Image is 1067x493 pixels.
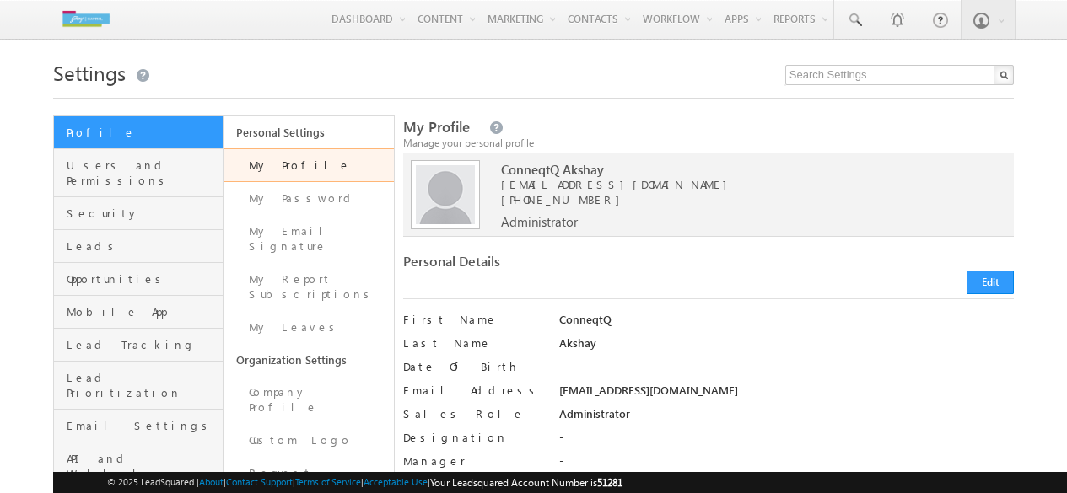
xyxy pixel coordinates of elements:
[224,182,393,215] a: My Password
[403,406,544,421] label: Sales Role
[67,125,218,140] span: Profile
[224,116,393,148] a: Personal Settings
[224,148,393,182] a: My Profile
[67,206,218,221] span: Security
[364,476,428,487] a: Acceptable Use
[107,474,622,490] span: © 2025 LeadSquared | | | | |
[403,312,544,327] label: First Name
[67,418,218,433] span: Email Settings
[67,271,218,287] span: Opportunities
[559,453,1014,477] div: -
[67,451,218,481] span: API and Webhooks
[54,230,223,263] a: Leads
[54,197,223,230] a: Security
[224,311,393,344] a: My Leaves
[403,254,701,277] div: Personal Details
[54,149,223,197] a: Users and Permissions
[785,65,1014,85] input: Search Settings
[501,214,578,229] span: Administrator
[53,59,126,86] span: Settings
[559,312,1014,335] div: ConneqtQ
[559,383,1014,406] div: [EMAIL_ADDRESS][DOMAIN_NAME]
[559,430,1014,453] div: -
[559,406,1014,430] div: Administrator
[54,362,223,410] a: Lead Prioritization
[501,192,628,206] span: [PHONE_NUMBER]
[224,263,393,311] a: My Report Subscriptions
[54,116,223,149] a: Profile
[67,238,218,254] span: Leads
[54,329,223,362] a: Lead Tracking
[403,430,544,445] label: Designation
[430,476,622,489] span: Your Leadsquared Account Number is
[403,359,544,374] label: Date Of Birth
[226,476,293,487] a: Contact Support
[67,370,218,400] span: Lead Prioritization
[224,215,393,263] a: My Email Signature
[403,453,544,469] label: Manager
[501,162,989,177] span: ConneqtQ Akshay
[67,158,218,188] span: Users and Permissions
[559,335,1014,359] div: Akshay
[53,4,119,34] img: Custom Logo
[403,335,544,351] label: Last Name
[403,136,1014,151] div: Manage your personal profile
[67,304,218,319] span: Mobile App
[597,476,622,489] span: 51281
[67,337,218,352] span: Lead Tracking
[54,263,223,296] a: Opportunities
[54,296,223,329] a: Mobile App
[224,376,393,424] a: Company Profile
[403,117,470,137] span: My Profile
[501,177,989,192] span: [EMAIL_ADDRESS][DOMAIN_NAME]
[967,271,1014,294] button: Edit
[403,383,544,398] label: Email Address
[224,424,393,457] a: Custom Logo
[295,476,361,487] a: Terms of Service
[199,476,224,487] a: About
[54,442,223,490] a: API and Webhooks
[54,410,223,442] a: Email Settings
[224,344,393,376] a: Organization Settings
